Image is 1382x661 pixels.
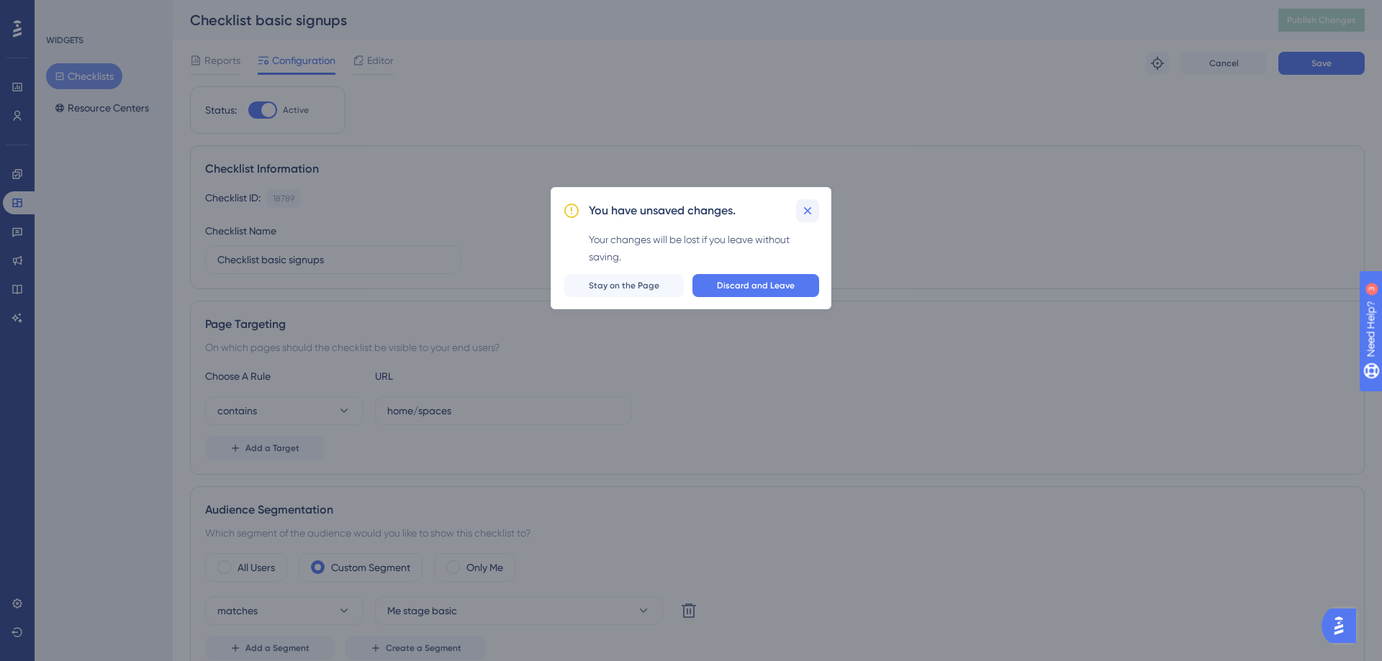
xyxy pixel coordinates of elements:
span: Need Help? [34,4,90,21]
h2: You have unsaved changes. [589,202,736,219]
span: Discard and Leave [717,280,795,291]
div: 3 [100,7,104,19]
div: Your changes will be lost if you leave without saving. [589,231,819,265]
iframe: UserGuiding AI Assistant Launcher [1322,604,1365,647]
span: Stay on the Page [589,280,659,291]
